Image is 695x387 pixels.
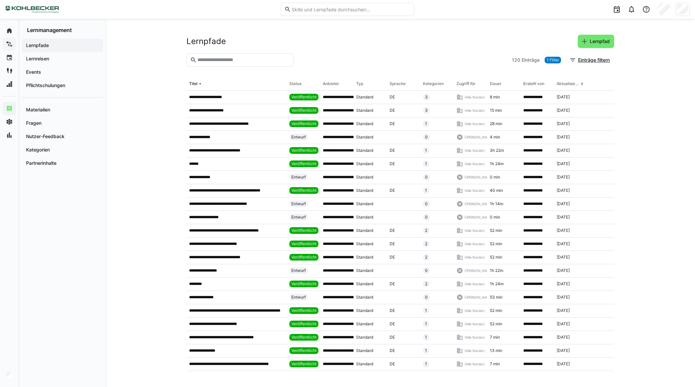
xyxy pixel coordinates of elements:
h2: Lernpfade [186,36,226,46]
span: 7 min [490,335,500,340]
span: Standard [356,295,373,300]
div: Anbieter [323,81,339,86]
span: 1 [425,335,427,340]
span: 1 Filter [547,57,559,63]
span: Veröffentlicht [291,281,316,287]
span: 1h 14m [490,201,503,207]
span: (Alle Nutzer) [464,335,485,340]
span: Standard [356,361,373,367]
span: (Alle Nutzer) [464,362,485,366]
span: Standard [356,308,373,313]
span: DE [390,321,395,327]
span: 0 [425,215,428,220]
div: Dauer [490,81,502,86]
span: 1h 24m [490,281,504,287]
span: 1h 24m [490,161,504,166]
span: 52 min [490,308,502,313]
span: ([PERSON_NAME]) [464,175,495,179]
div: Zugriff für [456,81,475,86]
div: Status [289,81,301,86]
span: Veröffentlicht [291,321,316,327]
span: Veröffentlicht [291,308,316,313]
span: [DATE] [557,335,570,340]
span: [DATE] [557,148,570,153]
button: Lernpfad [578,35,614,48]
span: Veröffentlicht [291,188,316,193]
span: [DATE] [557,215,570,220]
div: Aktualisiert am [557,81,579,86]
span: DE [390,308,395,313]
span: DE [390,148,395,153]
span: DE [390,335,395,340]
span: Standard [356,321,373,327]
span: 0 min [490,215,500,220]
span: Standard [356,188,373,193]
span: [DATE] [557,361,570,367]
span: Standard [356,148,373,153]
span: [DATE] [557,241,570,247]
span: [DATE] [557,174,570,180]
span: Standard [356,174,373,180]
span: [DATE] [557,94,570,100]
span: 2 [425,255,427,260]
span: [DATE] [557,228,570,233]
span: Veröffentlicht [291,241,316,247]
span: 1 [425,148,427,153]
span: (Alle Nutzer) [464,308,485,313]
span: Veröffentlicht [291,228,316,233]
span: 0 [425,174,428,180]
span: Entwurf [291,268,306,273]
span: (Alle Nutzer) [464,95,485,99]
span: Standard [356,94,373,100]
span: DE [390,121,395,126]
span: DE [390,241,395,247]
span: ([PERSON_NAME]) [464,215,495,220]
span: Veröffentlicht [291,348,316,353]
span: (Alle Nutzer) [464,282,485,286]
span: Veröffentlicht [291,94,316,100]
span: (Alle Nutzer) [464,322,485,326]
span: 52 min [490,228,502,233]
span: DE [390,361,395,367]
span: Veröffentlicht [291,148,316,153]
span: Veröffentlicht [291,161,316,166]
span: (Alle Nutzer) [464,121,485,126]
div: Sprache [390,81,406,86]
span: DE [390,188,395,193]
span: Veröffentlicht [291,121,316,126]
span: 3 [425,108,428,113]
span: Standard [356,348,373,353]
span: ([PERSON_NAME]) [464,202,495,206]
span: 52 min [490,255,502,260]
span: DE [390,255,395,260]
span: [DATE] [557,348,570,353]
span: [DATE] [557,268,570,273]
div: Typ [356,81,363,86]
div: Erstellt von [523,81,544,86]
span: 0 [425,201,428,207]
span: [DATE] [557,201,570,207]
span: 28 min [490,121,502,126]
span: Einträge [522,57,540,63]
span: DE [390,94,395,100]
span: Veröffentlicht [291,108,316,113]
span: Entwurf [291,134,306,140]
span: 2 [425,241,427,247]
span: 3 [425,94,428,100]
span: 13 min [490,348,502,353]
span: 3h 22m [490,148,504,153]
span: [DATE] [557,134,570,140]
span: 0 [425,268,428,273]
span: ([PERSON_NAME]) [464,135,495,139]
span: [DATE] [557,161,570,166]
span: Veröffentlicht [291,255,316,260]
span: Standard [356,255,373,260]
span: 4 min [490,134,500,140]
span: Standard [356,108,373,113]
span: DE [390,281,395,287]
span: 0 [425,295,428,300]
span: 52 min [490,321,502,327]
span: 40 min [490,188,503,193]
span: 1 [425,308,427,313]
span: ([PERSON_NAME]) [464,295,495,300]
